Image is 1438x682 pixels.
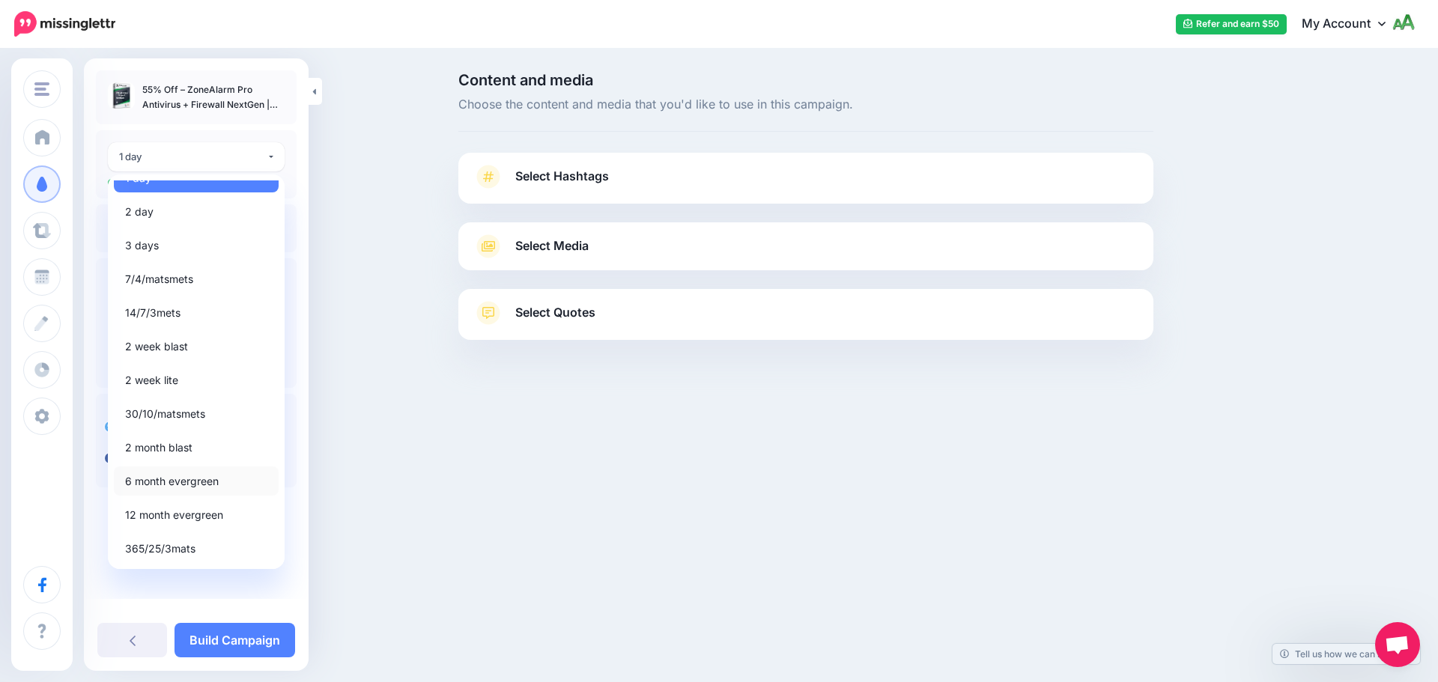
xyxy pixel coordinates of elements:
[125,439,192,457] span: 2 month blast
[1176,14,1287,34] a: Refer and earn $50
[1287,6,1416,43] a: My Account
[125,405,205,423] span: 30/10/matsmets
[473,165,1138,204] a: Select Hashtags
[515,236,589,256] span: Select Media
[1375,622,1420,667] div: Open chat
[1272,644,1420,664] a: Tell us how we can improve
[125,203,154,221] span: 2 day
[458,95,1153,115] span: Choose the content and media that you'd like to use in this campaign.
[473,301,1138,340] a: Select Quotes
[125,540,195,558] span: 365/25/3mats
[14,11,115,37] img: Missinglettr
[34,82,49,96] img: menu.png
[125,338,188,356] span: 2 week blast
[125,237,159,255] span: 3 days
[108,82,135,109] img: f599db3f9b48b6fb8555a40ad4cea637_thumb.jpg
[458,73,1153,88] span: Content and media
[515,166,609,186] span: Select Hashtags
[125,371,178,389] span: 2 week lite
[108,142,285,171] button: 1 day
[515,302,595,323] span: Select Quotes
[473,234,1138,258] a: Select Media
[125,304,180,322] span: 14/7/3mets
[125,472,219,490] span: 6 month evergreen
[119,148,267,165] div: 1 day
[125,270,193,288] span: 7/4/matsmets
[142,82,285,112] p: 55% Off – ZoneAlarm Pro Antivirus + Firewall NextGen | Real-time Antivirus, Advanced Firewall, An...
[125,506,223,524] span: 12 month evergreen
